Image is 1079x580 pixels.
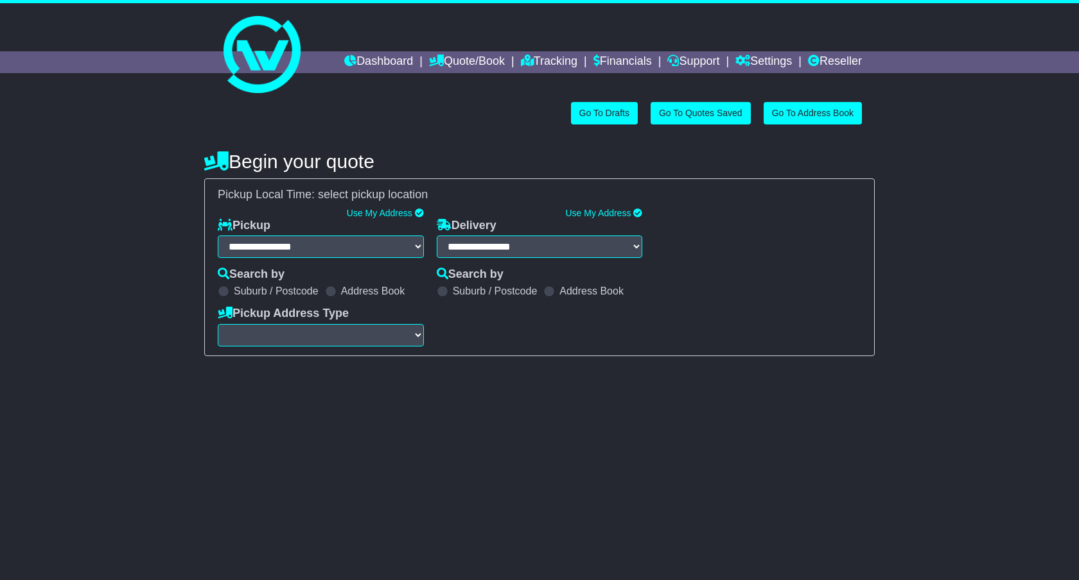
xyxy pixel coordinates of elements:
label: Suburb / Postcode [453,285,538,297]
label: Suburb / Postcode [234,285,319,297]
label: Delivery [437,219,496,233]
h4: Begin your quote [204,151,875,172]
a: Use My Address [565,208,631,218]
label: Pickup [218,219,270,233]
label: Search by [218,268,285,282]
div: Pickup Local Time: [211,188,868,202]
a: Go To Drafts [571,102,638,124]
a: Go To Quotes Saved [651,102,751,124]
label: Pickup Address Type [218,307,349,321]
a: Financials [593,51,652,73]
label: Address Book [341,285,405,297]
label: Address Book [559,285,624,297]
a: Reseller [808,51,862,73]
span: select pickup location [318,188,428,201]
a: Support [667,51,719,73]
a: Use My Address [347,208,412,218]
a: Quote/Book [429,51,505,73]
a: Dashboard [344,51,413,73]
a: Go To Address Book [764,102,862,124]
a: Settings [735,51,792,73]
label: Search by [437,268,504,282]
a: Tracking [521,51,577,73]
